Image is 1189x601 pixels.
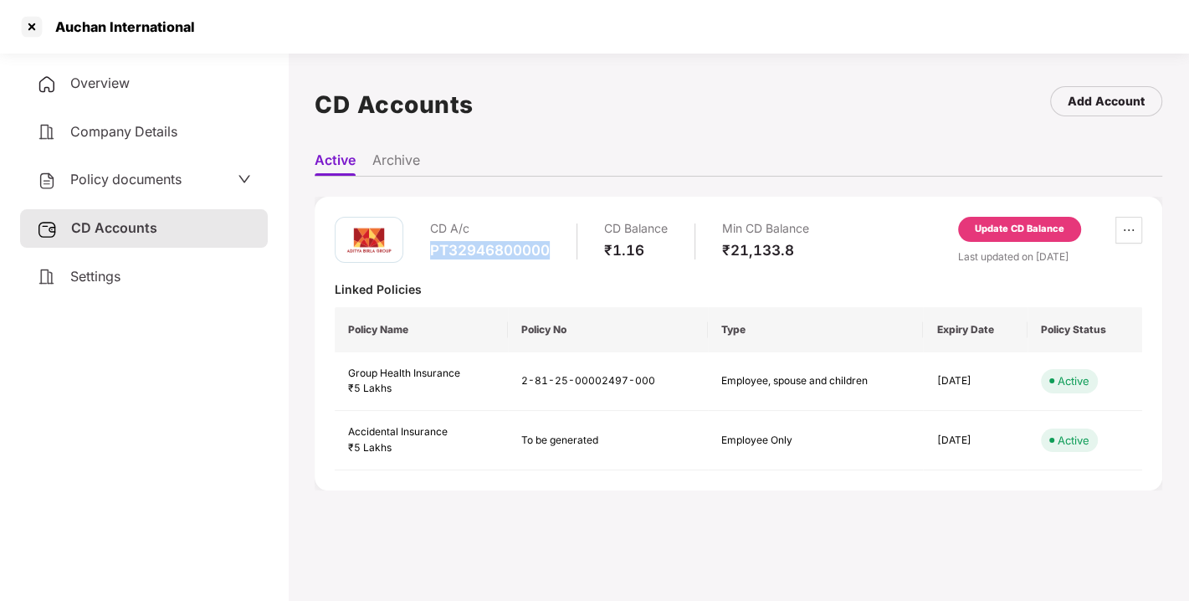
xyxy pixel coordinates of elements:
td: 2-81-25-00002497-000 [508,352,708,412]
div: Last updated on [DATE] [958,249,1142,265]
li: Archive [372,152,420,176]
td: [DATE] [923,411,1028,470]
span: ₹5 Lakhs [348,441,392,454]
div: Accidental Insurance [348,424,495,440]
img: aditya.png [344,215,394,265]
div: ₹21,133.8 [722,241,809,259]
div: Auchan International [45,18,195,35]
span: CD Accounts [71,219,157,236]
span: Settings [70,268,120,285]
div: Employee, spouse and children [721,373,905,389]
div: Update CD Balance [975,222,1064,237]
img: svg+xml;base64,PHN2ZyB4bWxucz0iaHR0cDovL3d3dy53My5vcmcvMjAwMC9zdmciIHdpZHRoPSIyNCIgaGVpZ2h0PSIyNC... [37,267,57,287]
div: Add Account [1068,92,1145,110]
div: Active [1058,372,1089,389]
div: Group Health Insurance [348,366,495,382]
span: Policy documents [70,171,182,187]
img: svg+xml;base64,PHN2ZyB3aWR0aD0iMjUiIGhlaWdodD0iMjQiIHZpZXdCb3g9IjAgMCAyNSAyNCIgZmlsbD0ibm9uZSIgeG... [37,219,58,239]
button: ellipsis [1115,217,1142,244]
div: Min CD Balance [722,217,809,241]
th: Policy No [508,307,708,352]
li: Active [315,152,356,176]
div: Employee Only [721,433,905,449]
span: ₹5 Lakhs [348,382,392,394]
span: Company Details [70,123,177,140]
th: Expiry Date [923,307,1028,352]
div: Active [1058,432,1089,449]
td: To be generated [508,411,708,470]
th: Policy Status [1028,307,1142,352]
img: svg+xml;base64,PHN2ZyB4bWxucz0iaHR0cDovL3d3dy53My5vcmcvMjAwMC9zdmciIHdpZHRoPSIyNCIgaGVpZ2h0PSIyNC... [37,122,57,142]
td: [DATE] [923,352,1028,412]
span: down [238,172,251,186]
img: svg+xml;base64,PHN2ZyB4bWxucz0iaHR0cDovL3d3dy53My5vcmcvMjAwMC9zdmciIHdpZHRoPSIyNCIgaGVpZ2h0PSIyNC... [37,74,57,95]
div: CD Balance [604,217,668,241]
div: CD A/c [430,217,550,241]
span: ellipsis [1116,223,1141,237]
div: PT32946800000 [430,241,550,259]
span: Overview [70,74,130,91]
img: svg+xml;base64,PHN2ZyB4bWxucz0iaHR0cDovL3d3dy53My5vcmcvMjAwMC9zdmciIHdpZHRoPSIyNCIgaGVpZ2h0PSIyNC... [37,171,57,191]
th: Policy Name [335,307,508,352]
div: ₹1.16 [604,241,668,259]
h1: CD Accounts [315,86,474,123]
div: Linked Policies [335,281,1142,297]
th: Type [708,307,924,352]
